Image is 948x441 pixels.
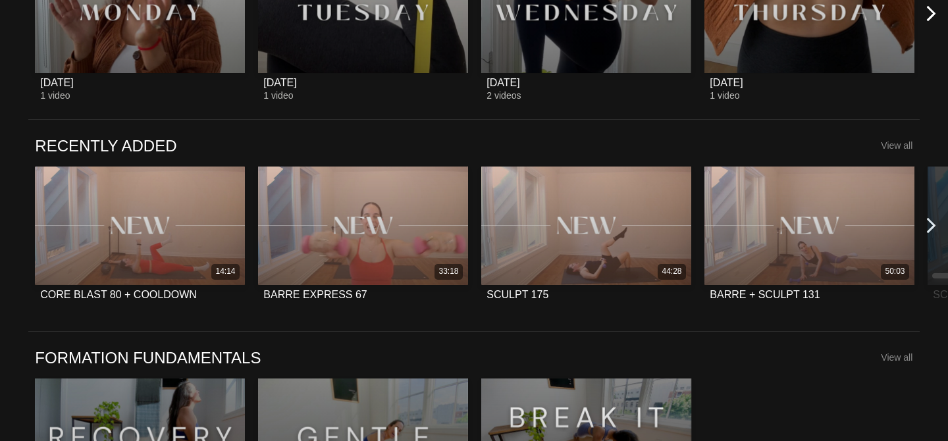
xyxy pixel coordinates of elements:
[216,266,236,277] div: 14:14
[487,90,521,101] span: 2 videos
[40,90,70,101] span: 1 video
[40,76,73,89] div: [DATE]
[487,288,548,301] div: SCULPT 175
[263,76,296,89] div: [DATE]
[35,136,176,156] a: RECENTLY ADDED
[710,76,743,89] div: [DATE]
[263,288,367,301] div: BARRE EXPRESS 67
[662,266,682,277] div: 44:28
[263,90,293,101] span: 1 video
[35,167,245,312] a: CORE BLAST 80 + COOLDOWN14:14CORE BLAST 80 + COOLDOWN
[885,266,905,277] div: 50:03
[439,266,459,277] div: 33:18
[40,288,197,301] div: CORE BLAST 80 + COOLDOWN
[487,76,519,89] div: [DATE]
[881,352,912,363] a: View all
[481,167,691,312] a: SCULPT 17544:28SCULPT 175
[710,90,739,101] span: 1 video
[258,167,468,312] a: BARRE EXPRESS 6733:18BARRE EXPRESS 67
[35,348,261,368] a: FORMATION FUNDAMENTALS
[710,288,820,301] div: BARRE + SCULPT 131
[881,140,912,151] a: View all
[704,167,914,312] a: BARRE + SCULPT 13150:03BARRE + SCULPT 131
